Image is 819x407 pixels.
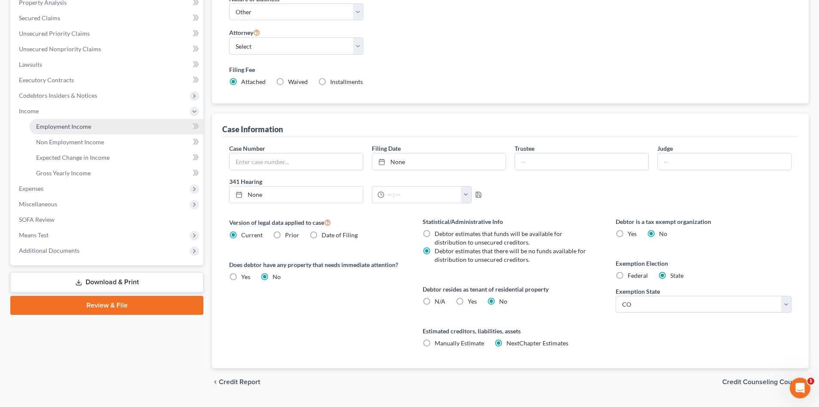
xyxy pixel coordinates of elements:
label: Case Number [229,144,265,153]
label: Filing Fee [229,65,791,74]
label: Debtor resides as tenant of residential property [423,285,598,294]
span: Employment Income [36,123,91,130]
span: Unsecured Nonpriority Claims [19,45,101,53]
a: SOFA Review [12,212,203,227]
a: Employment Income [29,119,203,134]
span: Means Test [19,231,49,239]
a: None [230,186,363,203]
label: Estimated creditors, liabilities, assets [423,326,598,336]
span: Gross Yearly Income [36,169,91,177]
span: Income [19,107,39,115]
label: 341 Hearing [225,177,510,186]
label: Statistical/Administrative Info [423,217,598,226]
label: Attorney [229,27,260,37]
span: Yes [468,298,477,305]
span: Secured Claims [19,14,60,22]
span: Codebtors Insiders & Notices [19,92,97,99]
label: Does debtor have any property that needs immediate attention? [229,260,405,269]
a: Download & Print [10,272,203,292]
label: Filing Date [372,144,401,153]
span: Manually Estimate [435,339,484,347]
span: Waived [288,78,308,85]
span: Unsecured Priority Claims [19,30,90,37]
span: Credit Report [219,379,260,385]
button: Credit Counseling Course chevron_right [722,379,809,385]
span: State [670,272,684,279]
span: Miscellaneous [19,200,57,208]
span: SOFA Review [19,216,55,223]
span: Expected Change in Income [36,154,110,161]
span: Debtor estimates that funds will be available for distribution to unsecured creditors. [435,230,562,246]
span: Yes [628,230,637,237]
span: NextChapter Estimates [506,339,568,347]
input: -- [658,153,791,170]
a: Non Employment Income [29,134,203,150]
a: Executory Contracts [12,72,203,88]
i: chevron_left [212,379,219,385]
span: Non Employment Income [36,138,104,146]
label: Version of legal data applied to case [229,217,405,227]
span: Executory Contracts [19,76,74,84]
label: Debtor is a tax exempt organization [616,217,791,226]
a: Unsecured Priority Claims [12,26,203,41]
span: Lawsuits [19,61,42,68]
label: Exemption Election [616,259,791,268]
span: Credit Counseling Course [722,379,802,385]
a: Expected Change in Income [29,150,203,165]
span: Attached [241,78,266,85]
a: Review & File [10,296,203,315]
label: Judge [657,144,673,153]
span: Debtor estimates that there will be no funds available for distribution to unsecured creditors. [435,247,586,263]
input: -- [515,153,648,170]
span: Expenses [19,185,43,192]
a: Secured Claims [12,10,203,26]
span: N/A [435,298,445,305]
a: Unsecured Nonpriority Claims [12,41,203,57]
a: Gross Yearly Income [29,165,203,181]
span: Date of Filing [322,231,358,239]
input: -- : -- [384,186,461,203]
span: Yes [241,273,250,280]
div: Case Information [222,124,283,134]
span: No [273,273,281,280]
span: 1 [807,378,814,385]
span: Current [241,231,263,239]
label: Exemption State [616,287,660,296]
a: Lawsuits [12,57,203,72]
button: chevron_left Credit Report [212,379,260,385]
span: Federal [628,272,648,279]
span: No [499,298,507,305]
label: Trustee [515,144,534,153]
span: Additional Documents [19,247,80,254]
span: No [659,230,667,237]
span: Prior [285,231,299,239]
a: None [372,153,506,170]
iframe: Intercom live chat [790,378,810,398]
span: Installments [330,78,363,85]
input: Enter case number... [230,153,363,170]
